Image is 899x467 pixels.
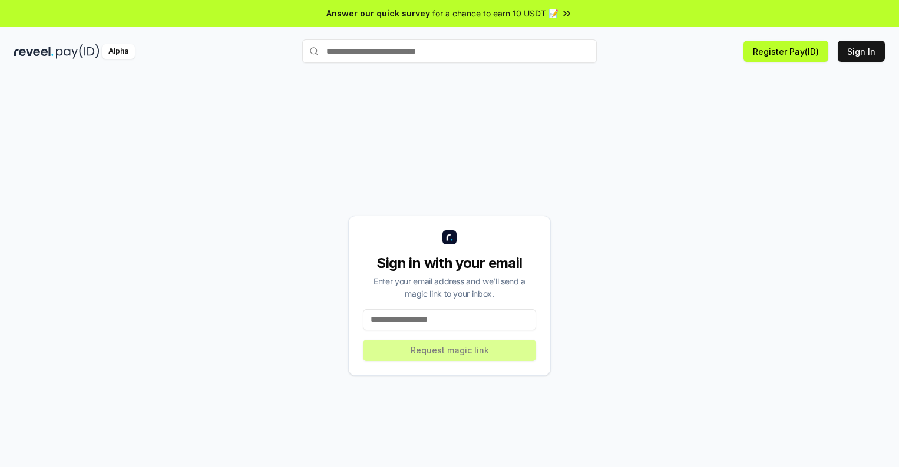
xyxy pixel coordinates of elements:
span: for a chance to earn 10 USDT 📝 [432,7,558,19]
span: Answer our quick survey [326,7,430,19]
button: Register Pay(ID) [743,41,828,62]
div: Sign in with your email [363,254,536,273]
img: pay_id [56,44,100,59]
div: Enter your email address and we’ll send a magic link to your inbox. [363,275,536,300]
img: reveel_dark [14,44,54,59]
img: logo_small [442,230,457,244]
div: Alpha [102,44,135,59]
button: Sign In [838,41,885,62]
